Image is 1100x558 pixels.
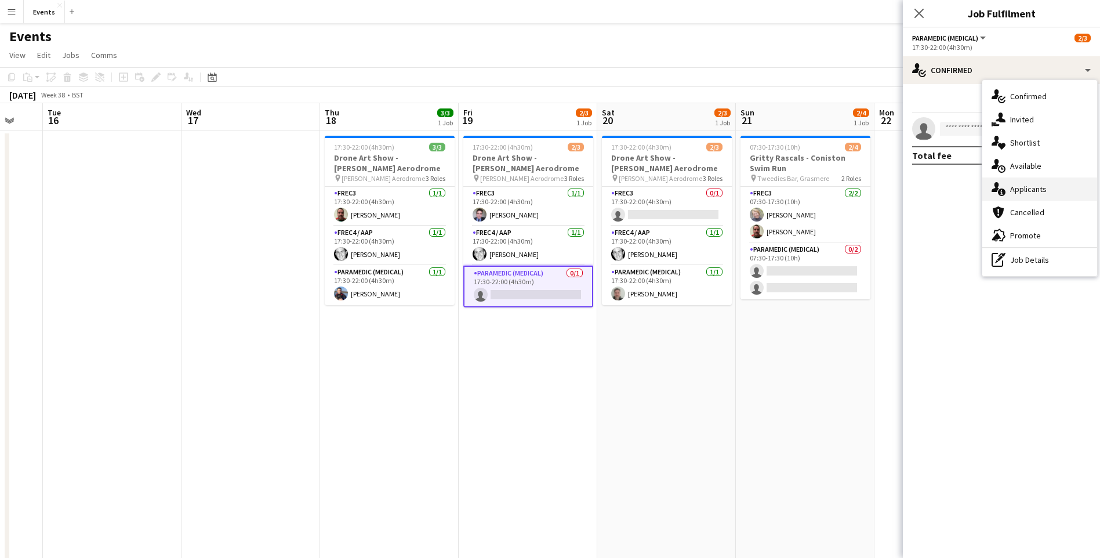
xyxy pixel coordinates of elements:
[48,107,61,118] span: Tue
[982,85,1097,108] div: Confirmed
[740,136,870,299] app-job-card: 07:30-17:30 (10h)2/4Gritty Rascals - Coniston Swim Run Tweedies Bar, Grasmere2 RolesFREC32/207:30...
[9,28,52,45] h1: Events
[438,118,453,127] div: 1 Job
[602,136,732,305] app-job-card: 17:30-22:00 (4h30m)2/3Drone Art Show - [PERSON_NAME] Aerodrome [PERSON_NAME] Aerodrome3 RolesFREC...
[602,153,732,173] h3: Drone Art Show - [PERSON_NAME] Aerodrome
[37,50,50,60] span: Edit
[568,143,584,151] span: 2/3
[463,187,593,226] app-card-role: FREC31/117:30-22:00 (4h30m)[PERSON_NAME]
[912,150,952,161] div: Total fee
[750,143,800,151] span: 07:30-17:30 (10h)
[32,48,55,63] a: Edit
[982,224,1097,247] div: Promote
[57,48,84,63] a: Jobs
[714,108,731,117] span: 2/3
[325,187,455,226] app-card-role: FREC31/117:30-22:00 (4h30m)[PERSON_NAME]
[463,153,593,173] h3: Drone Art Show - [PERSON_NAME] Aerodrome
[903,6,1100,21] h3: Job Fulfilment
[611,143,671,151] span: 17:30-22:00 (4h30m)
[740,187,870,243] app-card-role: FREC32/207:30-17:30 (10h)[PERSON_NAME][PERSON_NAME]
[982,131,1097,154] div: Shortlist
[323,114,339,127] span: 18
[853,108,869,117] span: 2/4
[462,114,473,127] span: 19
[706,143,723,151] span: 2/3
[38,90,67,99] span: Week 38
[1074,34,1091,42] span: 2/3
[576,108,592,117] span: 2/3
[602,226,732,266] app-card-role: FREC4 / AAP1/117:30-22:00 (4h30m)[PERSON_NAME]
[854,118,869,127] div: 1 Job
[91,50,117,60] span: Comms
[982,201,1097,224] div: Cancelled
[5,48,30,63] a: View
[429,143,445,151] span: 3/3
[877,114,894,127] span: 22
[46,114,61,127] span: 16
[325,153,455,173] h3: Drone Art Show - [PERSON_NAME] Aerodrome
[437,108,453,117] span: 3/3
[903,56,1100,84] div: Confirmed
[879,107,894,118] span: Mon
[473,143,533,151] span: 17:30-22:00 (4h30m)
[62,50,79,60] span: Jobs
[325,226,455,266] app-card-role: FREC4 / AAP1/117:30-22:00 (4h30m)[PERSON_NAME]
[912,34,978,42] span: Paramedic (Medical)
[845,143,861,151] span: 2/4
[86,48,122,63] a: Comms
[576,118,591,127] div: 1 Job
[480,174,564,183] span: [PERSON_NAME] Aerodrome
[564,174,584,183] span: 3 Roles
[982,248,1097,271] div: Job Details
[982,154,1097,177] div: Available
[9,50,26,60] span: View
[463,226,593,266] app-card-role: FREC4 / AAP1/117:30-22:00 (4h30m)[PERSON_NAME]
[715,118,730,127] div: 1 Job
[619,174,702,183] span: [PERSON_NAME] Aerodrome
[325,136,455,305] app-job-card: 17:30-22:00 (4h30m)3/3Drone Art Show - [PERSON_NAME] Aerodrome [PERSON_NAME] Aerodrome3 RolesFREC...
[24,1,65,23] button: Events
[334,143,394,151] span: 17:30-22:00 (4h30m)
[982,177,1097,201] div: Applicants
[740,243,870,299] app-card-role: Paramedic (Medical)0/207:30-17:30 (10h)
[9,89,36,101] div: [DATE]
[739,114,754,127] span: 21
[602,266,732,305] app-card-role: Paramedic (Medical)1/117:30-22:00 (4h30m)[PERSON_NAME]
[740,153,870,173] h3: Gritty Rascals - Coniston Swim Run
[757,174,829,183] span: Tweedies Bar, Grasmere
[325,107,339,118] span: Thu
[342,174,425,183] span: [PERSON_NAME] Aerodrome
[912,34,988,42] button: Paramedic (Medical)
[463,266,593,307] app-card-role: Paramedic (Medical)0/117:30-22:00 (4h30m)
[72,90,84,99] div: BST
[740,107,754,118] span: Sun
[426,174,445,183] span: 3 Roles
[600,114,615,127] span: 20
[602,107,615,118] span: Sat
[463,107,473,118] span: Fri
[184,114,201,127] span: 17
[982,108,1097,131] div: Invited
[912,43,1091,52] div: 17:30-22:00 (4h30m)
[841,174,861,183] span: 2 Roles
[602,187,732,226] app-card-role: FREC30/117:30-22:00 (4h30m)
[703,174,723,183] span: 3 Roles
[325,266,455,305] app-card-role: Paramedic (Medical)1/117:30-22:00 (4h30m)[PERSON_NAME]
[463,136,593,307] app-job-card: 17:30-22:00 (4h30m)2/3Drone Art Show - [PERSON_NAME] Aerodrome [PERSON_NAME] Aerodrome3 RolesFREC...
[186,107,201,118] span: Wed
